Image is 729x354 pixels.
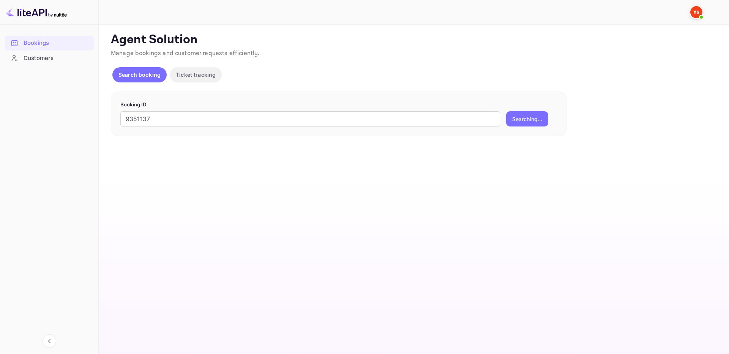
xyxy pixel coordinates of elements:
div: Bookings [24,39,90,47]
div: Bookings [5,36,94,51]
p: Agent Solution [111,32,715,47]
p: Booking ID [120,101,557,109]
a: Bookings [5,36,94,50]
a: Customers [5,51,94,65]
img: LiteAPI logo [6,6,67,18]
div: Customers [24,54,90,63]
span: Manage bookings and customer requests efficiently. [111,49,260,57]
img: Yandex Support [690,6,702,18]
p: Ticket tracking [176,71,216,79]
button: Collapse navigation [43,334,56,348]
div: Customers [5,51,94,66]
p: Search booking [118,71,161,79]
button: Searching... [506,111,548,126]
input: Enter Booking ID (e.g., 63782194) [120,111,500,126]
